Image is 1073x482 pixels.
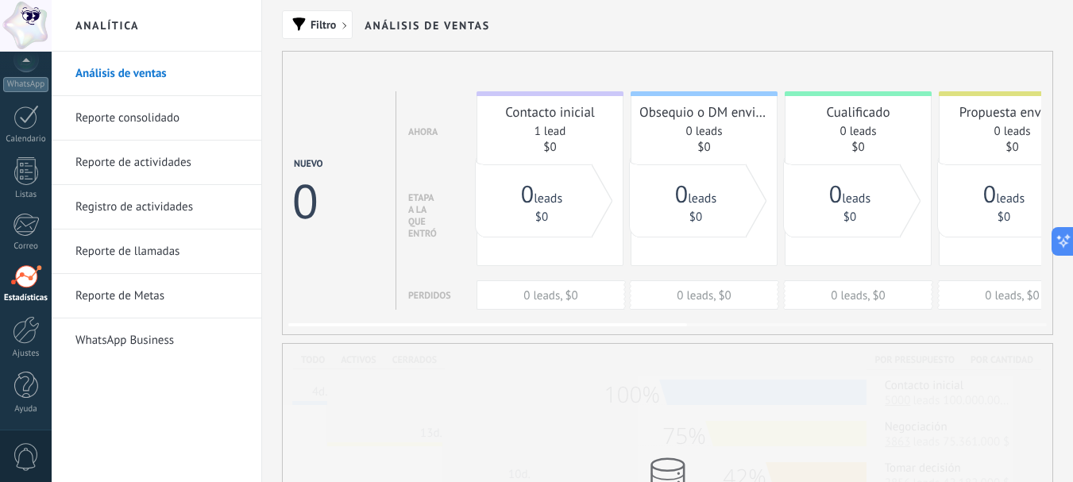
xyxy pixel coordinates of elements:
[829,191,870,206] a: 0leads
[631,288,778,303] div: 0 leads, $0
[1005,140,1018,155] a: $0
[843,210,856,225] a: $0
[675,191,716,206] a: 0leads
[685,124,722,139] a: 0 leads
[294,158,323,170] div: Nuevo
[785,288,932,303] div: 0 leads, $0
[408,192,437,240] div: Etapa a la que entró
[535,124,566,139] a: 1 lead
[75,185,245,229] a: Registro de actividades
[292,170,315,232] div: 0
[3,190,49,200] div: Listas
[75,318,245,363] a: WhatsApp Business
[75,96,245,141] a: Reporte consolidado
[3,349,49,359] div: Ajustes
[675,179,688,210] span: 0
[3,293,49,303] div: Estadísticas
[998,210,1010,225] a: $0
[52,318,261,362] li: WhatsApp Business
[3,77,48,92] div: WhatsApp
[3,134,49,145] div: Calendario
[52,229,261,274] li: Reporte de llamadas
[311,19,336,30] span: Filtro
[52,274,261,318] li: Reporte de Metas
[485,103,615,121] div: Contacto inicial
[793,103,923,121] div: Cualificado
[75,274,245,318] a: Reporte de Metas
[535,210,548,225] a: $0
[52,141,261,185] li: Reporte de actividades
[839,124,876,139] a: 0 leads
[282,10,353,39] button: Filtro
[75,52,245,96] a: Análisis de ventas
[994,124,1030,139] a: 0 leads
[639,103,769,121] div: Obsequio o DM enviado
[689,210,702,225] a: $0
[983,179,996,210] span: 0
[983,191,1025,206] a: 0leads
[543,140,556,155] a: $0
[3,404,49,415] div: Ayuda
[52,185,261,229] li: Registro de actividades
[3,241,49,252] div: Correo
[829,179,842,210] span: 0
[75,229,245,274] a: Reporte de llamadas
[408,290,451,302] div: Perdidos
[75,141,245,185] a: Reporte de actividades
[851,140,864,155] a: $0
[52,52,261,96] li: Análisis de ventas
[477,288,624,303] div: 0 leads, $0
[521,191,562,206] a: 0leads
[697,140,710,155] a: $0
[52,96,261,141] li: Reporte consolidado
[408,126,438,138] div: Ahora
[521,179,534,210] span: 0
